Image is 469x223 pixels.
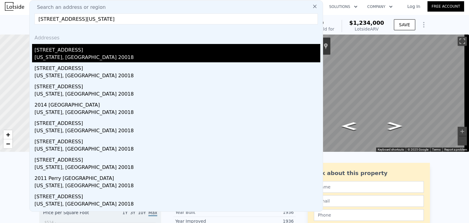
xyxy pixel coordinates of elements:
a: Free Account [427,1,464,12]
div: [US_STATE], [GEOGRAPHIC_DATA] 20018 [35,200,320,209]
button: Zoom in [458,127,467,136]
div: [US_STATE], [GEOGRAPHIC_DATA] 20018 [35,109,320,117]
div: Lotside ARV [349,26,384,32]
span: © 2025 Google [408,148,428,151]
div: [US_STATE], [GEOGRAPHIC_DATA] 20018 [35,182,320,191]
div: Price per Square Foot [43,210,100,219]
span: Search an address or region [32,4,106,11]
span: 3Y [130,210,135,215]
button: SAVE [394,19,415,30]
div: [STREET_ADDRESS] [35,209,320,219]
div: [US_STATE], [GEOGRAPHIC_DATA] 20018 [35,72,320,81]
div: Ask about this property [314,169,424,177]
input: Name [314,181,424,193]
div: [US_STATE], [GEOGRAPHIC_DATA] 20018 [35,127,320,136]
div: [US_STATE], [GEOGRAPHIC_DATA] 20018 [35,145,320,154]
div: Addresses [32,29,320,44]
button: Keyboard shortcuts [378,148,404,152]
span: $1,234,000 [349,20,384,26]
div: [STREET_ADDRESS] [35,191,320,200]
div: [US_STATE], [GEOGRAPHIC_DATA] 20018 [35,90,320,99]
div: Map [279,35,469,152]
button: Solutions [324,1,362,12]
div: [STREET_ADDRESS] [35,62,320,72]
a: Terms [432,148,441,151]
button: Zoom out [458,136,467,145]
button: Show Options [418,19,430,31]
div: [STREET_ADDRESS] [35,154,320,164]
div: Off Market, last sold for [284,26,334,32]
div: Street View [279,35,469,152]
div: Year Built [175,209,234,215]
div: [US_STATE], [GEOGRAPHIC_DATA] 20018 [35,164,320,172]
a: Report a problem [444,148,467,151]
a: Log In [400,3,427,9]
path: Go North, Broad Branch Rd NW [335,120,363,132]
img: Lotside [5,2,24,11]
a: Zoom out [3,139,13,148]
span: 1Y [122,210,128,215]
input: Email [314,195,424,207]
span: 10Y [138,210,146,215]
span: − [6,140,10,148]
a: Show location on map [324,43,328,49]
div: [STREET_ADDRESS] [35,44,320,54]
span: + [6,131,10,138]
a: Zoom in [3,130,13,139]
div: [STREET_ADDRESS] [35,117,320,127]
button: Company [362,1,398,12]
div: 1936 [234,209,294,215]
div: 2014 [GEOGRAPHIC_DATA] [35,99,320,109]
path: Go South, Broad Branch Rd NW [381,120,409,132]
div: [STREET_ADDRESS] [35,136,320,145]
input: Enter an address, city, region, neighborhood or zip code [35,13,318,24]
div: 2011 Perry [GEOGRAPHIC_DATA] [35,172,320,182]
div: [STREET_ADDRESS] [35,81,320,90]
button: Toggle fullscreen view [458,37,467,46]
input: Phone [314,209,424,221]
span: Max [148,210,157,216]
div: [US_STATE], [GEOGRAPHIC_DATA] 20018 [35,54,320,62]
